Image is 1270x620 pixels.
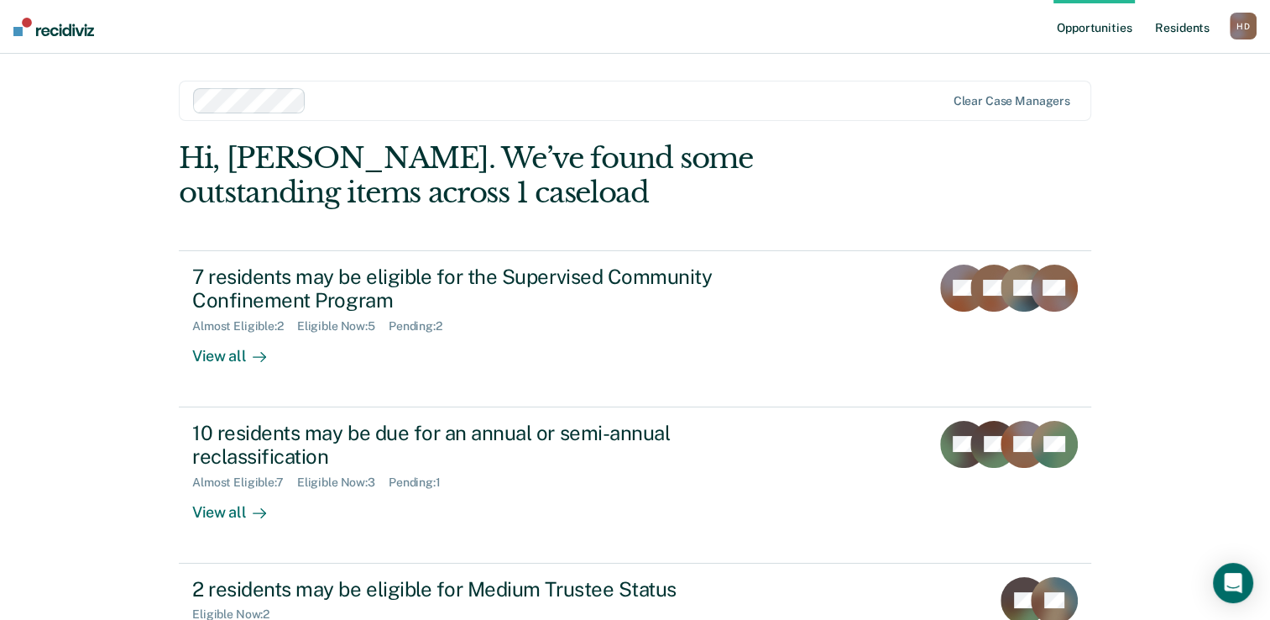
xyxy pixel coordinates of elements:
div: Open Intercom Messenger [1213,563,1253,603]
div: 2 residents may be eligible for Medium Trustee Status [192,577,781,602]
div: 10 residents may be due for an annual or semi-annual reclassification [192,421,781,470]
div: Eligible Now : 3 [297,476,389,490]
a: 10 residents may be due for an annual or semi-annual reclassificationAlmost Eligible:7Eligible No... [179,407,1091,564]
div: Almost Eligible : 7 [192,476,297,490]
div: View all [192,334,286,366]
div: Pending : 1 [389,476,454,490]
div: Almost Eligible : 2 [192,319,297,334]
button: HD [1230,13,1257,39]
div: Eligible Now : 5 [297,319,389,334]
div: View all [192,490,286,523]
div: Hi, [PERSON_NAME]. We’ve found some outstanding items across 1 caseload [179,141,908,210]
div: Clear case managers [954,94,1070,108]
div: 7 residents may be eligible for the Supervised Community Confinement Program [192,265,781,313]
a: 7 residents may be eligible for the Supervised Community Confinement ProgramAlmost Eligible:2Elig... [179,250,1091,407]
div: Pending : 2 [389,319,456,334]
img: Recidiviz [13,18,94,36]
div: H D [1230,13,1257,39]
